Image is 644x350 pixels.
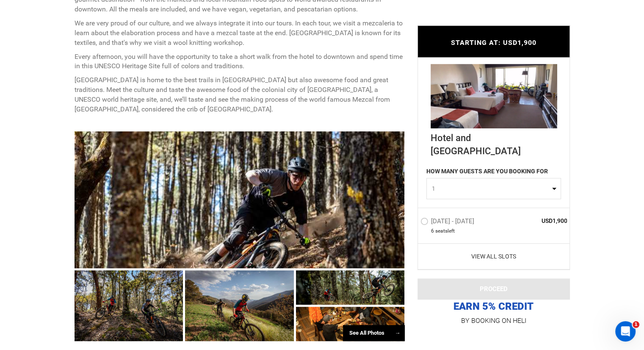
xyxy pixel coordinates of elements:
div: See All Photos [343,325,405,342]
span: → [395,330,401,336]
button: PROCEED [417,278,570,300]
button: 1 [426,178,561,199]
label: [DATE] - [DATE] [420,217,476,228]
img: e2c4d1cf-647d-42f7-9197-ab01abfa3079_344_d1b29f5fe415789feb37f941990a719c_loc_ngl.jpg [431,64,557,128]
span: 6 [431,228,434,235]
span: STARTING AT: USD1,900 [451,39,536,47]
p: Every afternoon, you will have the opportunity to take a short walk from the hotel to downtown an... [75,52,405,72]
p: We are very proud of our culture, and we always integrate it into our tours. In each tour, we vis... [75,19,405,48]
iframe: Intercom live chat [615,321,636,342]
a: View All Slots [420,252,567,261]
div: Hotel and [GEOGRAPHIC_DATA] [431,128,557,158]
span: seat left [435,228,455,235]
label: HOW MANY GUESTS ARE YOU BOOKING FOR [426,167,548,178]
p: [GEOGRAPHIC_DATA] is home to the best trails in [GEOGRAPHIC_DATA] but also awesome food and great... [75,75,405,114]
p: BY BOOKING ON HELI [417,315,570,327]
span: s [445,228,448,235]
span: USD1,900 [506,217,567,225]
span: 1 [633,321,639,328]
span: 1 [432,184,550,193]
